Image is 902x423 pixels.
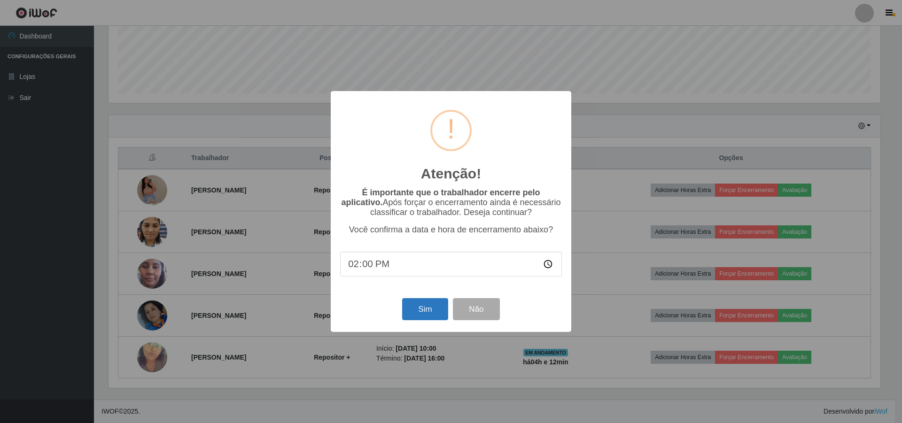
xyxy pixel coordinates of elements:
h2: Atenção! [421,165,481,182]
button: Sim [402,298,448,320]
p: Você confirma a data e hora de encerramento abaixo? [340,225,562,235]
button: Não [453,298,499,320]
p: Após forçar o encerramento ainda é necessário classificar o trabalhador. Deseja continuar? [340,188,562,217]
b: É importante que o trabalhador encerre pelo aplicativo. [341,188,540,207]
